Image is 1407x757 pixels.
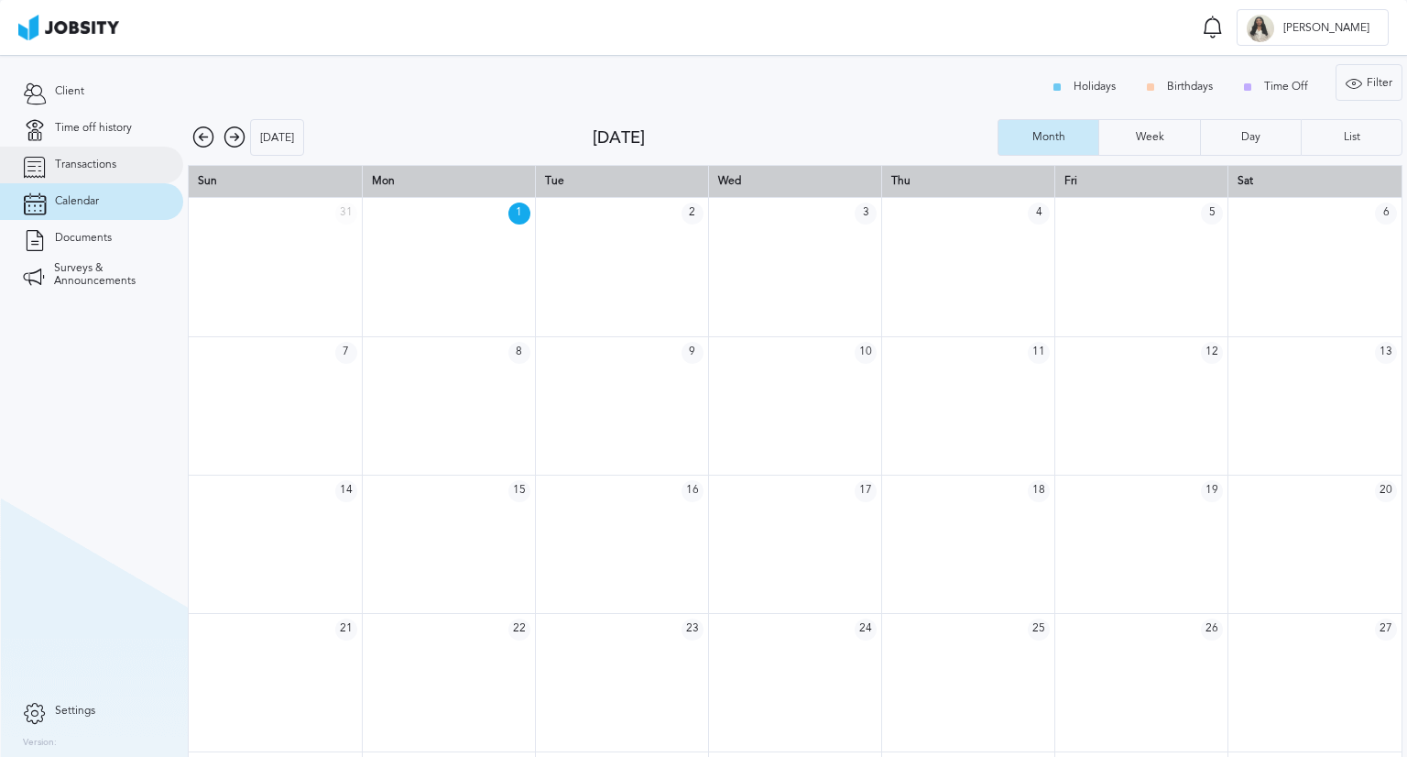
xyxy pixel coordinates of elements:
span: Tue [545,174,564,187]
span: 31 [335,203,357,225]
span: 6 [1375,203,1397,225]
span: 13 [1375,342,1397,364]
span: 12 [1201,342,1223,364]
span: 4 [1028,203,1050,225]
img: ab4bad089aa723f57921c736e9817d99.png [18,15,119,40]
span: Fri [1064,174,1077,187]
span: 2 [682,203,703,225]
div: D [1247,15,1274,42]
span: 27 [1375,619,1397,641]
div: Month [1023,131,1074,144]
div: Day [1232,131,1270,144]
span: Wed [718,174,741,187]
span: 1 [508,203,530,225]
span: Transactions [55,159,116,171]
span: 24 [855,619,877,641]
button: Day [1200,119,1301,156]
span: [PERSON_NAME] [1274,22,1379,35]
span: Sat [1238,174,1253,187]
span: Sun [198,174,217,187]
label: Version: [23,738,57,749]
button: List [1301,119,1402,156]
span: 8 [508,342,530,364]
div: [DATE] [251,120,303,157]
div: Week [1127,131,1173,144]
span: 10 [855,342,877,364]
span: Documents [55,232,112,245]
span: Thu [891,174,911,187]
span: 26 [1201,619,1223,641]
span: 20 [1375,480,1397,502]
span: 14 [335,480,357,502]
span: Time off history [55,122,132,135]
button: Week [1098,119,1199,156]
span: 7 [335,342,357,364]
button: [DATE] [250,119,304,156]
span: 16 [682,480,703,502]
span: 19 [1201,480,1223,502]
button: Month [998,119,1098,156]
span: 11 [1028,342,1050,364]
div: List [1335,131,1369,144]
span: 21 [335,619,357,641]
button: Filter [1336,64,1402,101]
div: [DATE] [593,128,998,148]
span: 25 [1028,619,1050,641]
span: 17 [855,480,877,502]
span: Client [55,85,84,98]
div: Filter [1336,65,1402,102]
span: 9 [682,342,703,364]
span: 3 [855,203,877,225]
span: Calendar [55,195,99,208]
span: 18 [1028,480,1050,502]
span: Mon [372,174,395,187]
span: 22 [508,619,530,641]
span: 23 [682,619,703,641]
span: 5 [1201,203,1223,225]
span: Settings [55,705,95,718]
button: D[PERSON_NAME] [1237,9,1389,46]
span: Surveys & Announcements [54,262,160,288]
span: 15 [508,480,530,502]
